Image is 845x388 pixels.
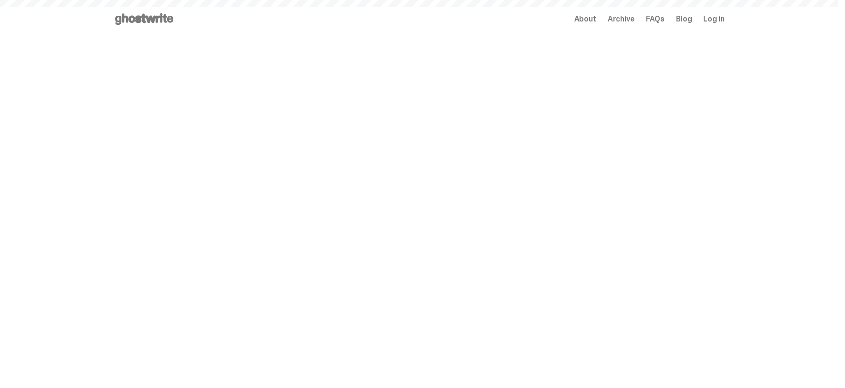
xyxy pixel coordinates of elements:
[608,15,634,23] a: Archive
[646,15,665,23] a: FAQs
[676,15,692,23] a: Blog
[703,15,724,23] a: Log in
[574,15,596,23] a: About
